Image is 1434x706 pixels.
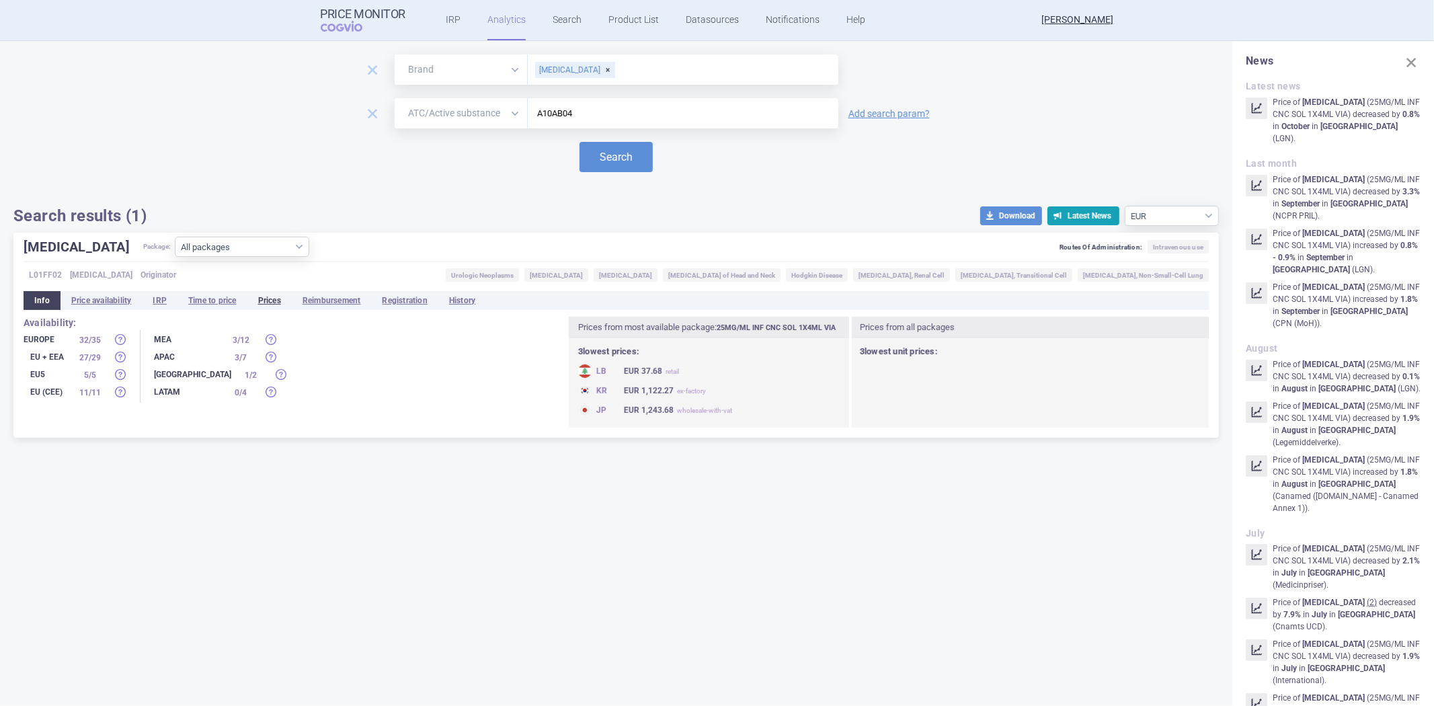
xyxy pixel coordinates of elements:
[1318,384,1396,393] strong: [GEOGRAPHIC_DATA]
[1302,544,1365,553] strong: [MEDICAL_DATA]
[1402,652,1420,661] strong: 1.9%
[1246,158,1421,169] h2: Last month
[1246,54,1421,67] h1: News
[955,268,1072,282] span: [MEDICAL_DATA], Transitional Cell
[292,291,372,310] li: Reimbursement
[1148,240,1209,253] span: Intravenous use
[29,268,62,282] span: L01FF02
[578,346,841,358] h2: 3 lowest prices:
[535,62,615,78] div: [MEDICAL_DATA]
[1281,199,1320,208] strong: September
[1273,638,1421,687] p: Price of ( 25MG/ML INF CNC SOL 1X4ML VIA ) decreased by in in ( International ) .
[1246,81,1421,92] h2: Latest news
[321,21,381,32] span: COGVIO
[853,268,950,282] span: [MEDICAL_DATA], Renal Cell
[677,387,706,395] span: ex-factory
[24,350,71,364] div: EU + EEA
[224,351,257,364] div: 3 / 7
[1281,664,1297,673] strong: July
[1273,173,1421,222] p: Price of ( 25MG/ML INF CNC SOL 1X4ML VIA ) decreased by in in ( NCPR PRIL ) .
[234,368,268,382] div: 1 / 2
[624,364,679,379] div: EUR 37.68
[1402,110,1420,119] strong: 0.8%
[594,268,658,282] span: [MEDICAL_DATA]
[1273,96,1421,145] p: Price of ( 25MG/ML INF CNC SOL 1X4ML VIA ) decreased by in in ( LGN ) .
[1273,265,1350,274] strong: [GEOGRAPHIC_DATA]
[1302,455,1365,465] strong: [MEDICAL_DATA]
[24,368,71,381] div: EU5
[1302,175,1365,184] strong: [MEDICAL_DATA]
[1402,372,1420,381] strong: 0.1%
[73,351,107,364] div: 27 / 29
[860,346,1199,358] h2: 3 lowest unit prices:
[524,268,588,282] span: [MEDICAL_DATA]
[1273,358,1421,395] p: Price of ( 25MG/ML INF CNC SOL 1X4ML VIA ) decreased by in in ( LGN ) .
[1302,360,1365,369] strong: [MEDICAL_DATA]
[371,291,438,310] li: Registration
[1302,598,1365,607] strong: [MEDICAL_DATA]
[1246,528,1421,539] h2: July
[578,384,592,397] img: Korea, Republic of
[1302,401,1365,411] strong: [MEDICAL_DATA]
[1400,467,1418,477] strong: 1.8%
[1302,639,1365,649] strong: [MEDICAL_DATA]
[24,385,71,399] div: EU (CEE)
[1273,400,1421,448] p: Price of ( 25MG/ML INF CNC SOL 1X4ML VIA ) decreased by in in ( Legemiddelverke ) .
[1400,295,1418,304] strong: 1.8%
[578,403,592,417] img: Japan
[578,364,592,378] img: Lebanon
[1306,253,1345,262] strong: September
[1281,307,1320,316] strong: September
[1273,227,1421,276] p: Price of ( 25MG/ML INF CNC SOL 1X4ML VIA ) increased by in in ( LGN ) .
[24,333,71,346] div: Europe
[980,206,1042,225] button: Download
[73,368,107,382] div: 5 / 5
[578,403,619,417] div: JP
[1273,281,1421,329] p: Price of ( 25MG/ML INF CNC SOL 1X4ML VIA ) increased by in in ( CPN (MoH) ) .
[177,291,247,310] li: Time to price
[141,268,176,282] span: Originator
[1273,241,1418,262] strong: 0.8% - 0.9%
[580,142,653,172] button: Search
[1308,664,1385,673] strong: [GEOGRAPHIC_DATA]
[1281,568,1297,578] strong: July
[578,384,619,397] div: KR
[1330,199,1408,208] strong: [GEOGRAPHIC_DATA]
[24,237,143,257] h1: [MEDICAL_DATA]
[1402,414,1420,423] strong: 1.9%
[624,403,732,418] div: EUR 1,243.68
[1318,426,1396,435] strong: [GEOGRAPHIC_DATA]
[1273,454,1421,514] p: Price of ( 25MG/ML INF CNC SOL 1X4ML VIA ) increased by in in ( Canamed ([DOMAIN_NAME] - Canamed ...
[1281,384,1308,393] strong: August
[1320,122,1398,131] strong: [GEOGRAPHIC_DATA]
[677,407,732,414] span: wholesale-with-vat
[1273,596,1421,633] p: Price of decreased by in in ( Cnamts UCD ) .
[1283,610,1301,619] strong: 7.9%
[154,333,221,346] div: MEA
[70,268,132,282] span: [MEDICAL_DATA]
[1302,282,1365,292] strong: [MEDICAL_DATA]
[624,384,706,398] div: EUR 1,122.27
[154,385,221,399] div: LATAM
[61,291,143,310] li: Price availability
[663,268,781,282] span: [MEDICAL_DATA] of Head and Neck
[247,291,292,310] li: Prices
[321,7,406,33] a: Price MonitorCOGVIO
[142,291,177,310] li: IRP
[143,237,171,257] span: Package:
[224,334,257,347] div: 3 / 12
[850,317,1209,338] h3: Prices from all packages
[1330,307,1408,316] strong: [GEOGRAPHIC_DATA]
[1281,122,1310,131] strong: October
[717,323,836,332] strong: 25MG/ML INF CNC SOL 1X4ML VIA
[1318,479,1396,489] strong: [GEOGRAPHIC_DATA]
[438,291,486,310] li: History
[1302,97,1365,107] strong: [MEDICAL_DATA]
[24,291,61,310] li: Info
[1047,206,1119,225] button: Latest News
[321,7,406,21] strong: Price Monitor
[1078,268,1209,282] span: [MEDICAL_DATA], Non-Small-Cell Lung
[1281,479,1308,489] strong: August
[13,206,147,226] h1: Search results (1)
[786,268,848,282] span: Hodgkin Disease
